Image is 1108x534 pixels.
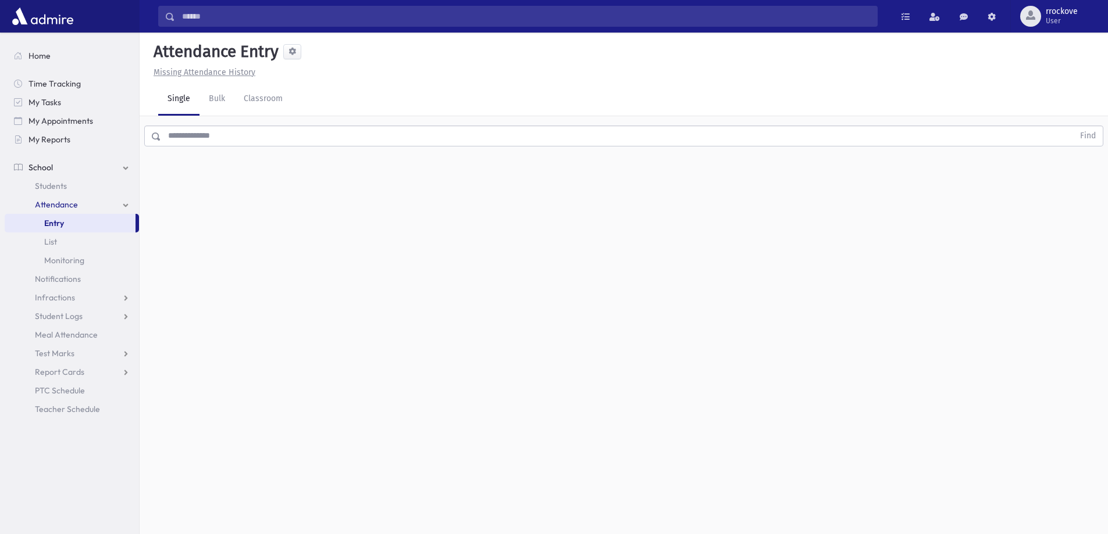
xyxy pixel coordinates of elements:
a: Notifications [5,270,139,288]
a: Missing Attendance History [149,67,255,77]
a: Infractions [5,288,139,307]
span: Infractions [35,292,75,303]
a: School [5,158,139,177]
a: Student Logs [5,307,139,325]
span: Meal Attendance [35,329,98,340]
span: Home [28,51,51,61]
span: Teacher Schedule [35,404,100,414]
span: List [44,236,57,247]
u: Missing Attendance History [154,67,255,77]
a: Report Cards [5,363,139,381]
a: My Appointments [5,112,139,130]
input: Search [175,6,877,27]
a: Test Marks [5,344,139,363]
a: My Reports [5,130,139,149]
a: My Tasks [5,93,139,112]
span: My Reports [28,134,70,145]
a: PTC Schedule [5,381,139,400]
span: Attendance [35,199,78,210]
a: Teacher Schedule [5,400,139,418]
a: Classroom [234,83,292,116]
a: Students [5,177,139,195]
a: Time Tracking [5,74,139,93]
a: Bulk [199,83,234,116]
span: Report Cards [35,367,84,377]
span: Student Logs [35,311,83,321]
span: Entry [44,218,64,228]
img: AdmirePro [9,5,76,28]
a: Entry [5,214,136,232]
a: Monitoring [5,251,139,270]
a: Single [158,83,199,116]
span: Test Marks [35,348,74,359]
a: List [5,232,139,251]
a: Home [5,46,139,65]
span: Notifications [35,274,81,284]
span: PTC Schedule [35,385,85,396]
span: rrockove [1046,7,1078,16]
a: Meal Attendance [5,325,139,344]
span: My Appointments [28,116,93,126]
button: Find [1073,126,1103,146]
a: Attendance [5,195,139,214]
span: Monitoring [44,255,84,266]
span: Time Tracking [28,78,81,89]
span: Students [35,181,67,191]
h5: Attendance Entry [149,42,279,62]
span: User [1046,16,1078,26]
span: School [28,162,53,173]
span: My Tasks [28,97,61,107]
